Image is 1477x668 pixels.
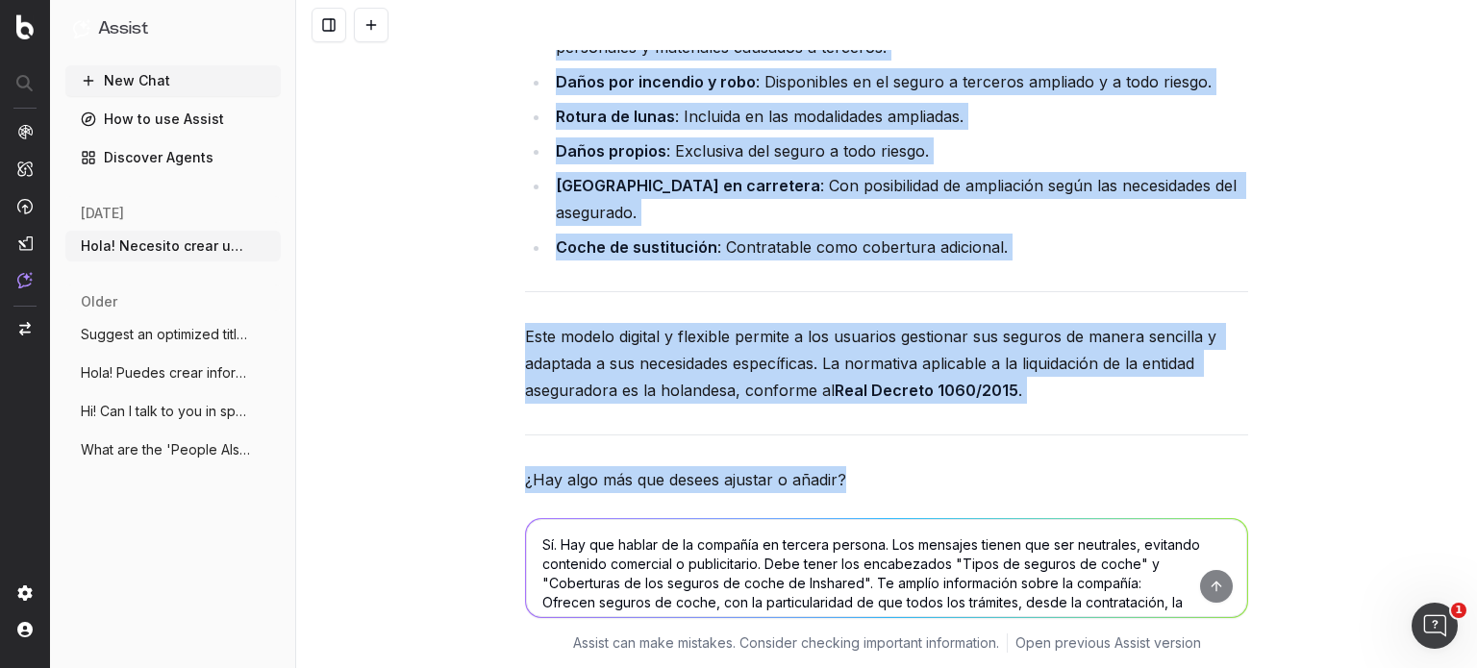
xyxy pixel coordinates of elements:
[65,231,281,261] button: Hola! Necesito crear un contenido sobre
[17,124,33,139] img: Analytics
[556,237,717,257] strong: Coche de sustitución
[81,363,250,383] span: Hola! Puedes crear informes personalizad
[65,65,281,96] button: New Chat
[1412,603,1458,649] iframe: Intercom live chat
[65,142,281,173] a: Discover Agents
[98,15,148,42] h1: Assist
[556,141,666,161] strong: Daños propios
[16,14,34,39] img: Botify logo
[73,19,90,37] img: Assist
[556,107,675,126] strong: Rotura de lunas
[556,72,756,91] strong: Daños por incendio y robo
[17,235,33,251] img: Studio
[81,440,250,459] span: What are the 'People Also Ask' questions
[65,396,281,427] button: Hi! Can I talk to you in spanish?
[556,176,820,195] strong: [GEOGRAPHIC_DATA] en carretera
[17,272,33,288] img: Assist
[17,622,33,637] img: My account
[550,103,1248,130] li: : Incluida en las modalidades ampliadas.
[81,325,250,344] span: Suggest an optimized title and descripti
[65,358,281,388] button: Hola! Puedes crear informes personalizad
[525,466,1248,493] p: ¿Hay algo más que desees ajustar o añadir?
[835,381,1018,400] strong: Real Decreto 1060/2015
[81,402,250,421] span: Hi! Can I talk to you in spanish?
[17,585,33,601] img: Setting
[65,434,281,465] button: What are the 'People Also Ask' questions
[17,198,33,214] img: Activation
[81,236,250,256] span: Hola! Necesito crear un contenido sobre
[81,292,117,311] span: older
[73,15,273,42] button: Assist
[550,68,1248,95] li: : Disponibles en el seguro a terceros ampliado y a todo riesgo.
[17,161,33,177] img: Intelligence
[573,633,999,653] p: Assist can make mistakes. Consider checking important information.
[1015,633,1201,653] a: Open previous Assist version
[550,137,1248,164] li: : Exclusiva del seguro a todo riesgo.
[525,323,1248,404] p: Este modelo digital y flexible permite a los usuarios gestionar sus seguros de manera sencilla y ...
[550,172,1248,226] li: : Con posibilidad de ampliación según las necesidades del asegurado.
[550,234,1248,260] li: : Contratable como cobertura adicional.
[19,322,31,335] img: Switch project
[81,204,124,223] span: [DATE]
[65,104,281,135] a: How to use Assist
[65,319,281,350] button: Suggest an optimized title and descripti
[1451,603,1466,618] span: 1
